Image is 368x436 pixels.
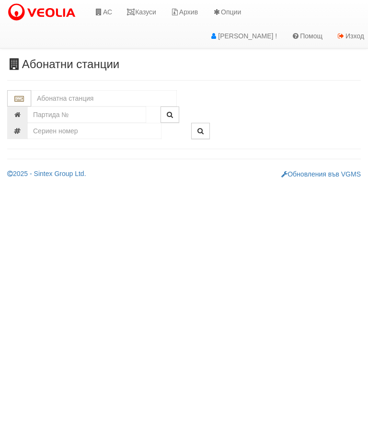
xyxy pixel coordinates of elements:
input: Абонатна станция [31,90,177,106]
img: VeoliaLogo.png [7,2,80,23]
a: Обновления във VGMS [281,170,361,178]
a: [PERSON_NAME] ! [202,24,284,48]
h3: Абонатни станции [7,58,361,71]
a: Помощ [284,24,330,48]
a: 2025 - Sintex Group Ltd. [7,170,86,177]
input: Сериен номер [27,123,161,139]
input: Партида № [27,106,146,123]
